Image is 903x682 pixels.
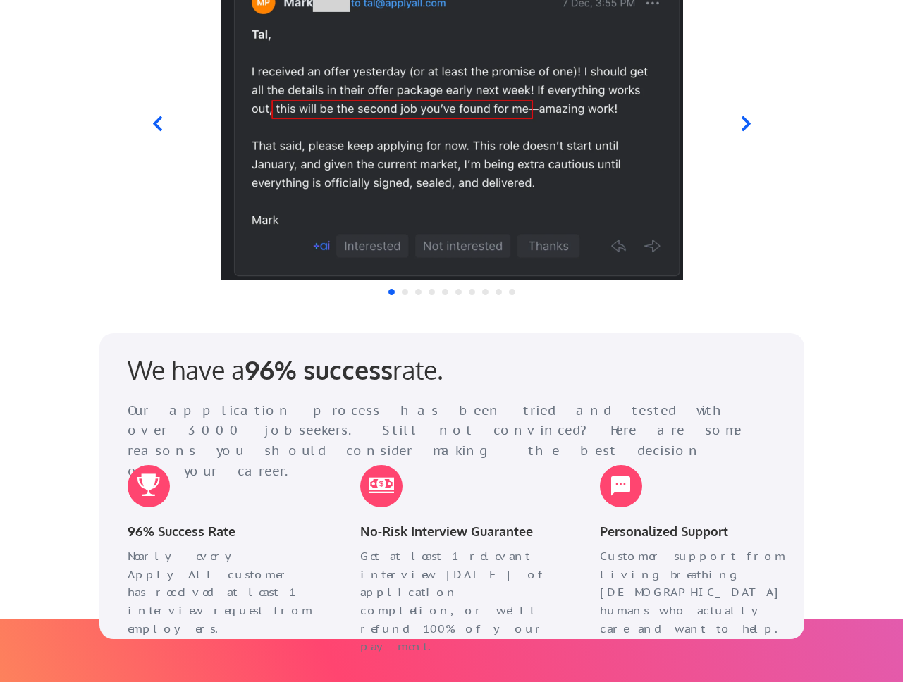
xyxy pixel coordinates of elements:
div: Customer support from living, breathing, [DEMOGRAPHIC_DATA] humans who actually care and want to ... [600,547,790,638]
div: Get at least 1 relevant interview [DATE] of application completion, or we'll refund 100% of your ... [360,547,551,656]
div: Our application process has been tried and tested with over 3000 jobseekers. Still not convinced?... [128,401,754,482]
div: 96% Success Rate [128,521,318,542]
div: No-Risk Interview Guarantee [360,521,551,542]
strong: 96% success [245,354,393,385]
div: Nearly every ApplyAll customer has received at least 1 interview request from employers. [128,547,318,638]
div: Personalized Support [600,521,790,542]
div: We have a rate. [128,354,536,385]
